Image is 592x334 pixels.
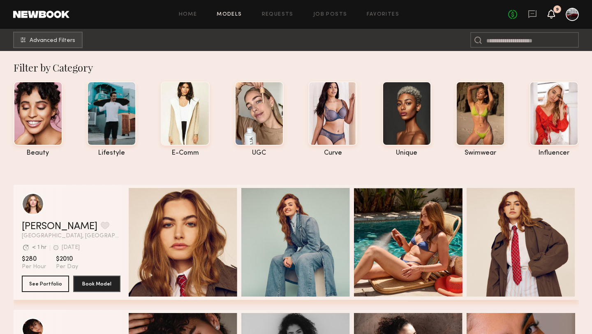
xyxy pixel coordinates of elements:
a: Favorites [367,12,399,17]
div: lifestyle [87,150,136,157]
button: Advanced Filters [13,32,83,48]
button: See Portfolio [22,276,69,292]
div: Filter by Category [14,61,579,74]
button: Book Model [73,276,120,292]
div: < 1 hr [32,245,46,250]
div: e-comm [161,150,210,157]
div: UGC [235,150,284,157]
a: Requests [262,12,294,17]
span: [GEOGRAPHIC_DATA], [GEOGRAPHIC_DATA] [22,233,120,239]
div: [DATE] [62,245,80,250]
span: Per Hour [22,263,46,271]
a: Job Posts [313,12,347,17]
span: Advanced Filters [30,38,75,44]
div: 9 [556,7,559,12]
div: curve [308,150,357,157]
a: Models [217,12,242,17]
div: influencer [530,150,578,157]
div: beauty [14,150,62,157]
div: swimwear [456,150,505,157]
span: Per Day [56,263,78,271]
span: $2010 [56,255,78,263]
div: unique [382,150,431,157]
a: Home [179,12,197,17]
span: $280 [22,255,46,263]
a: [PERSON_NAME] [22,222,97,232]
